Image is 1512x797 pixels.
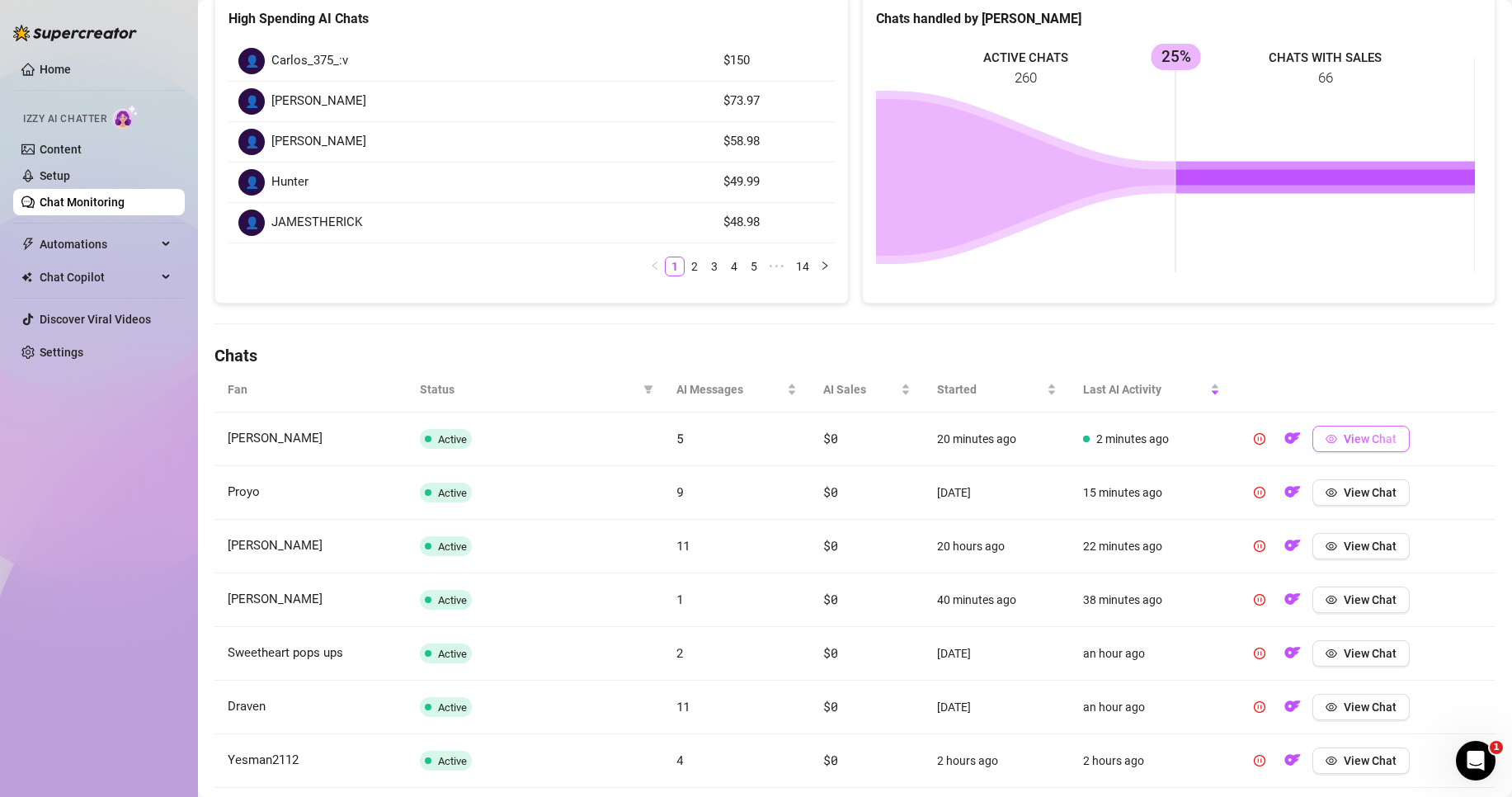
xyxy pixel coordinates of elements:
[640,377,657,402] span: filter
[40,169,70,182] a: Setup
[676,644,684,661] span: 2
[705,257,723,276] a: 3
[1456,741,1496,780] iframe: Intercom live chat
[214,344,1496,367] h4: Chats
[1326,487,1337,498] span: eye
[1279,479,1306,506] button: OF
[685,257,704,276] a: 2
[790,257,815,276] li: 14
[1312,587,1410,613] button: View Chat
[665,257,685,276] li: 1
[815,257,835,276] button: right
[1312,694,1410,720] button: View Chat
[1344,593,1397,606] span: View Chat
[924,627,1070,681] td: [DATE]
[663,367,810,413] th: AI Messages
[676,591,684,607] span: 1
[40,63,71,76] a: Home
[228,645,343,660] span: Sweetheart pops ups
[238,88,265,115] div: 👤
[745,257,763,276] a: 5
[1326,755,1337,766] span: eye
[764,257,790,276] li: Next 5 Pages
[937,380,1043,398] span: Started
[40,196,125,209] a: Chat Monitoring
[823,698,837,714] span: $0
[1254,755,1265,766] span: pause-circle
[723,172,825,192] article: $49.99
[1070,734,1233,788] td: 2 hours ago
[685,257,704,276] li: 2
[1312,747,1410,774] button: View Chat
[228,8,835,29] div: High Spending AI Chats
[1312,479,1410,506] button: View Chat
[1284,591,1301,607] img: OF
[1254,594,1265,606] span: pause-circle
[1312,640,1410,667] button: View Chat
[1279,533,1306,559] button: OF
[1070,573,1233,627] td: 38 minutes ago
[13,25,137,41] img: logo-BBDzfeDw.svg
[228,431,323,446] span: [PERSON_NAME]
[1326,540,1337,552] span: eye
[823,591,837,607] span: $0
[924,681,1070,734] td: [DATE]
[1326,594,1337,606] span: eye
[723,92,825,111] article: $73.97
[1070,627,1233,681] td: an hour ago
[645,257,665,276] button: left
[924,520,1070,573] td: 20 hours ago
[238,48,265,74] div: 👤
[1279,640,1306,667] button: OF
[1344,432,1397,446] span: View Chat
[723,132,825,152] article: $58.98
[228,592,323,606] span: [PERSON_NAME]
[1083,380,1207,398] span: Last AI Activity
[1284,698,1301,714] img: OF
[704,257,724,276] li: 3
[1284,483,1301,500] img: OF
[823,380,897,398] span: AI Sales
[724,257,744,276] li: 4
[924,413,1070,466] td: 20 minutes ago
[1326,433,1337,445] span: eye
[1279,436,1306,449] a: OF
[815,257,835,276] li: Next Page
[238,169,265,196] div: 👤
[438,755,467,767] span: Active
[1279,587,1306,613] button: OF
[1284,430,1301,446] img: OF
[723,213,825,233] article: $48.98
[1254,648,1265,659] span: pause-circle
[666,257,684,276] a: 1
[228,699,266,714] span: Draven
[1284,537,1301,554] img: OF
[40,313,151,326] a: Discover Viral Videos
[924,367,1070,413] th: Started
[1279,597,1306,610] a: OF
[810,367,924,413] th: AI Sales
[228,538,323,553] span: [PERSON_NAME]
[924,734,1070,788] td: 2 hours ago
[1254,433,1265,445] span: pause-circle
[21,271,32,283] img: Chat Copilot
[1312,533,1410,559] button: View Chat
[1279,650,1306,663] a: OF
[676,537,690,554] span: 11
[1344,700,1397,714] span: View Chat
[40,346,83,359] a: Settings
[1490,741,1503,754] span: 1
[1279,704,1306,717] a: OF
[820,261,830,271] span: right
[1284,752,1301,768] img: OF
[1312,426,1410,452] button: View Chat
[725,257,743,276] a: 4
[791,257,814,276] a: 14
[1070,681,1233,734] td: an hour ago
[1326,648,1337,659] span: eye
[40,231,157,257] span: Automations
[438,433,467,446] span: Active
[723,51,825,71] article: $150
[823,752,837,768] span: $0
[40,264,157,290] span: Chat Copilot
